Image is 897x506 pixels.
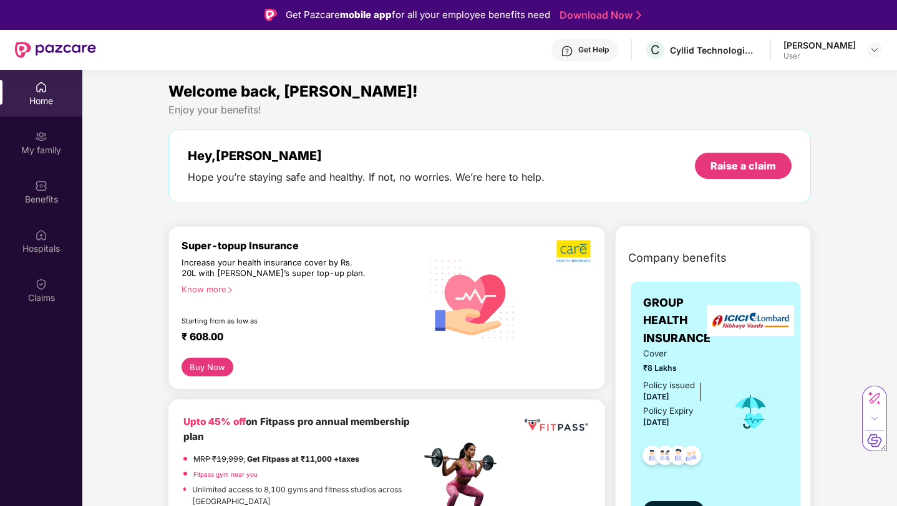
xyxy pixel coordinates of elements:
[663,442,694,472] img: svg+xml;base64,PHN2ZyB4bWxucz0iaHR0cDovL3d3dy53My5vcmcvMjAwMC9zdmciIHdpZHRoPSI0OC45NDMiIGhlaWdodD...
[286,7,550,22] div: Get Pazcare for all your employee benefits need
[188,148,545,163] div: Hey, [PERSON_NAME]
[193,470,258,478] a: Fitpass gym near you
[561,45,573,57] img: svg+xml;base64,PHN2ZyBpZD0iSGVscC0zMngzMiIgeG1sbnM9Imh0dHA6Ly93d3cudzMub3JnLzIwMDAvc3ZnIiB3aWR0aD...
[35,229,47,241] img: svg+xml;base64,PHN2ZyBpZD0iSG9zcGl0YWxzIiB4bWxucz0iaHR0cDovL3d3dy53My5vcmcvMjAwMC9zdmciIHdpZHRoPS...
[643,347,714,360] span: Cover
[340,9,392,21] strong: mobile app
[710,159,776,173] div: Raise a claim
[643,392,669,401] span: [DATE]
[643,362,714,374] span: ₹8 Lakhs
[35,179,47,192] img: svg+xml;base64,PHN2ZyBpZD0iQmVuZWZpdHMiIHhtbG5zPSJodHRwOi8vd3d3LnczLm9yZy8yMDAwL3N2ZyIgd2lkdGg9Ij...
[643,379,695,392] div: Policy issued
[578,45,609,55] div: Get Help
[628,249,727,267] span: Company benefits
[35,130,47,143] img: svg+xml;base64,PHN2ZyB3aWR0aD0iMjAiIGhlaWdodD0iMjAiIHZpZXdCb3g9IjAgMCAyMCAyMCIgZmlsbD0ibm9uZSIgeG...
[783,39,856,51] div: [PERSON_NAME]
[636,9,641,22] img: Stroke
[556,239,592,263] img: b5dec4f62d2307b9de63beb79f102df3.png
[643,418,669,427] span: [DATE]
[15,42,96,58] img: New Pazcare Logo
[168,103,812,117] div: Enjoy your benefits!
[182,284,414,293] div: Know more
[182,257,367,279] div: Increase your health insurance cover by Rs. 20L with [PERSON_NAME]’s super top-up plan.
[35,278,47,290] img: svg+xml;base64,PHN2ZyBpZD0iQ2xhaW0iIHhtbG5zPSJodHRwOi8vd3d3LnczLm9yZy8yMDAwL3N2ZyIgd2lkdGg9IjIwIi...
[560,9,638,22] a: Download Now
[183,416,246,427] b: Upto 45% off
[226,287,233,294] span: right
[670,44,757,56] div: Cyllid Technologies Private Limited
[168,82,418,100] span: Welcome back, [PERSON_NAME]!
[182,239,421,252] div: Super-topup Insurance
[730,391,771,432] img: icon
[643,294,714,347] span: GROUP HEALTH INSURANCE
[35,81,47,93] img: svg+xml;base64,PHN2ZyBpZD0iSG9tZSIgeG1sbnM9Imh0dHA6Ly93d3cudzMub3JnLzIwMDAvc3ZnIiB3aWR0aD0iMjAiIG...
[183,416,410,442] b: on Fitpass pro annual membership plan
[182,330,409,345] div: ₹ 608.00
[643,404,693,418] div: Policy Expiry
[783,51,856,61] div: User
[870,45,880,55] img: svg+xml;base64,PHN2ZyBpZD0iRHJvcGRvd24tMzJ4MzIiIHhtbG5zPSJodHRwOi8vd3d3LnczLm9yZy8yMDAwL3N2ZyIgd2...
[182,358,233,376] button: Buy Now
[651,42,660,57] span: C
[182,317,368,325] div: Starting from as low as
[676,442,707,472] img: svg+xml;base64,PHN2ZyB4bWxucz0iaHR0cDovL3d3dy53My5vcmcvMjAwMC9zdmciIHdpZHRoPSI0OC45NDMiIGhlaWdodD...
[421,246,524,350] img: svg+xml;base64,PHN2ZyB4bWxucz0iaHR0cDovL3d3dy53My5vcmcvMjAwMC9zdmciIHhtbG5zOnhsaW5rPSJodHRwOi8vd3...
[264,9,277,21] img: Logo
[188,171,545,184] div: Hope you’re staying safe and healthy. If not, no worries. We’re here to help.
[637,442,667,472] img: svg+xml;base64,PHN2ZyB4bWxucz0iaHR0cDovL3d3dy53My5vcmcvMjAwMC9zdmciIHdpZHRoPSI0OC45NDMiIGhlaWdodD...
[193,454,245,464] del: MRP ₹19,999,
[247,454,359,464] strong: Get Fitpass at ₹11,000 +taxes
[522,414,590,436] img: fppp.png
[650,442,681,472] img: svg+xml;base64,PHN2ZyB4bWxucz0iaHR0cDovL3d3dy53My5vcmcvMjAwMC9zdmciIHdpZHRoPSI0OC45MTUiIGhlaWdodD...
[707,305,794,336] img: insurerLogo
